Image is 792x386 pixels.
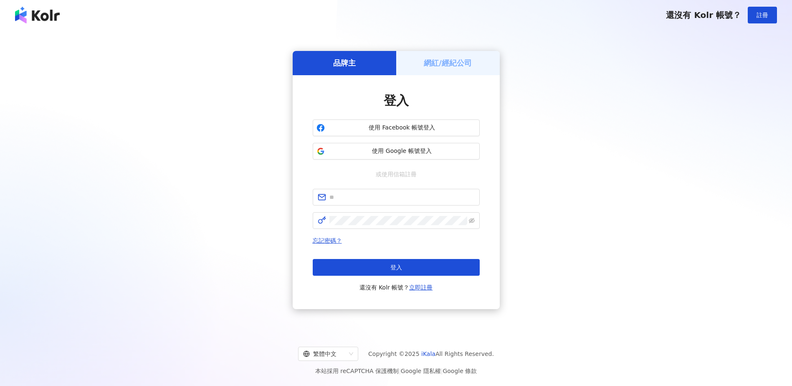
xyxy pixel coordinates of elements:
[424,58,472,68] h5: 網紅/經紀公司
[384,93,409,108] span: 登入
[666,10,741,20] span: 還沒有 Kolr 帳號？
[313,119,480,136] button: 使用 Facebook 帳號登入
[359,282,433,292] span: 還沒有 Kolr 帳號？
[328,124,476,132] span: 使用 Facebook 帳號登入
[443,368,477,374] a: Google 條款
[421,350,435,357] a: iKala
[315,366,477,376] span: 本站採用 reCAPTCHA 保護機制
[409,284,433,291] a: 立即註冊
[441,368,443,374] span: |
[333,58,356,68] h5: 品牌主
[313,259,480,276] button: 登入
[313,143,480,160] button: 使用 Google 帳號登入
[15,7,60,23] img: logo
[399,368,401,374] span: |
[368,349,494,359] span: Copyright © 2025 All Rights Reserved.
[401,368,441,374] a: Google 隱私權
[748,7,777,23] button: 註冊
[469,218,475,223] span: eye-invisible
[370,170,423,179] span: 或使用信箱註冊
[328,147,476,155] span: 使用 Google 帳號登入
[390,264,402,271] span: 登入
[757,12,768,18] span: 註冊
[303,347,346,361] div: 繁體中文
[313,237,342,244] a: 忘記密碼？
